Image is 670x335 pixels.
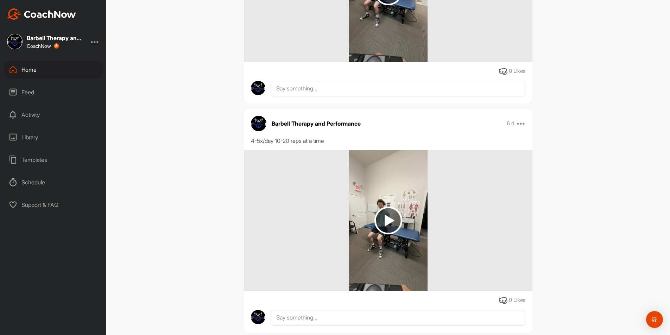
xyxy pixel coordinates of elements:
[4,128,103,146] div: Library
[251,116,266,131] img: avatar
[4,106,103,124] div: Activity
[4,151,103,169] div: Templates
[509,67,525,75] div: 0 Likes
[7,8,76,20] img: CoachNow
[251,137,525,145] div: 4-5x/day 10-20 reps at a time
[7,34,23,49] img: square_2e6807cc2409ececdde4bd4faa7050b0.jpg
[507,120,514,127] p: 6 d
[374,207,402,234] img: play
[509,296,525,304] div: 0 Likes
[349,150,428,291] img: media
[251,310,265,324] img: avatar
[646,311,663,328] div: Open Intercom Messenger
[272,119,361,128] p: Barbell Therapy and Performance
[4,196,103,214] div: Support & FAQ
[27,35,83,41] div: Barbell Therapy and Performance
[27,43,59,49] div: CoachNow
[4,61,103,78] div: Home
[4,173,103,191] div: Schedule
[4,83,103,101] div: Feed
[251,81,265,95] img: avatar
